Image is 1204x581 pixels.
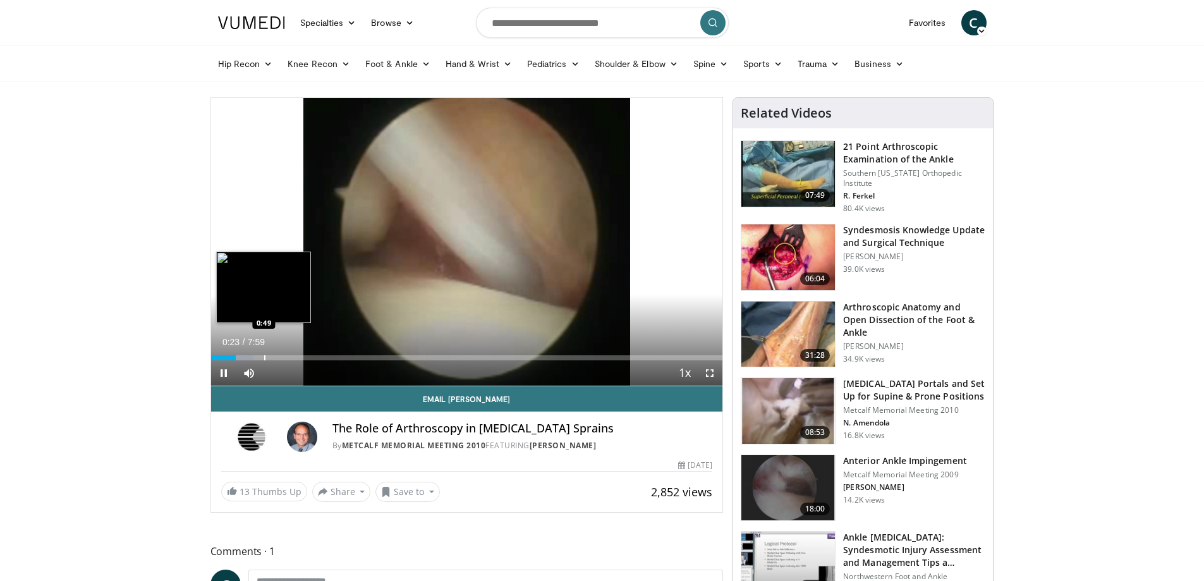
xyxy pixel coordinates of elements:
[843,224,985,249] h3: Syndesmosis Knowledge Update and Surgical Technique
[211,360,236,386] button: Pause
[741,378,835,444] img: amend3_3.png.150x105_q85_crop-smart_upscale.jpg
[221,422,282,452] img: Metcalf Memorial Meeting 2010
[216,252,311,323] img: image.jpeg
[741,377,985,444] a: 08:53 [MEDICAL_DATA] Portals and Set Up for Supine & Prone Positions Metcalf Memorial Meeting 201...
[248,337,265,347] span: 7:59
[211,98,723,386] video-js: Video Player
[843,252,985,262] p: [PERSON_NAME]
[342,440,486,451] a: Metcalf Memorial Meeting 2010
[843,264,885,274] p: 39.0K views
[218,16,285,29] img: VuMedi Logo
[332,440,713,451] div: By FEATURING
[312,482,371,502] button: Share
[843,204,885,214] p: 80.4K views
[476,8,729,38] input: Search topics, interventions
[686,51,736,76] a: Spine
[221,482,307,501] a: 13 Thumbs Up
[375,482,440,502] button: Save to
[438,51,520,76] a: Hand & Wrist
[672,360,697,386] button: Playback Rate
[901,10,954,35] a: Favorites
[741,106,832,121] h4: Related Videos
[843,405,985,415] p: Metcalf Memorial Meeting 2010
[293,10,364,35] a: Specialties
[280,51,358,76] a: Knee Recon
[240,486,250,498] span: 13
[800,189,830,202] span: 07:49
[843,354,885,364] p: 34.9K views
[843,301,985,339] h3: Arthroscopic Anatomy and Open Dissection of the Foot & Ankle
[222,337,240,347] span: 0:23
[736,51,790,76] a: Sports
[843,140,985,166] h3: 21 Point Arthroscopic Examination of the Ankle
[211,386,723,412] a: Email [PERSON_NAME]
[332,422,713,436] h4: The Role of Arthroscopy in [MEDICAL_DATA] Sprains
[741,140,985,214] a: 07:49 21 Point Arthroscopic Examination of the Ankle Southern [US_STATE] Orthopedic Institute R. ...
[843,377,985,403] h3: [MEDICAL_DATA] Portals and Set Up for Supine & Prone Positions
[243,337,245,347] span: /
[800,272,830,285] span: 06:04
[741,141,835,207] img: d2937c76-94b7-4d20-9de4-1c4e4a17f51d.150x105_q85_crop-smart_upscale.jpg
[961,10,987,35] a: C
[843,418,985,428] p: N. Amendola
[236,360,262,386] button: Mute
[697,360,722,386] button: Fullscreen
[741,301,985,368] a: 31:28 Arthroscopic Anatomy and Open Dissection of the Foot & Ankle [PERSON_NAME] 34.9K views
[358,51,438,76] a: Foot & Ankle
[363,10,422,35] a: Browse
[800,503,830,515] span: 18:00
[741,455,985,522] a: 18:00 Anterior Ankle Impingement Metcalf Memorial Meeting 2009 [PERSON_NAME] 14.2K views
[843,495,885,505] p: 14.2K views
[843,191,985,201] p: R. Ferkel
[741,224,985,291] a: 06:04 Syndesmosis Knowledge Update and Surgical Technique [PERSON_NAME] 39.0K views
[520,51,587,76] a: Pediatrics
[210,51,281,76] a: Hip Recon
[651,484,712,499] span: 2,852 views
[741,455,835,521] img: saltz_0_3.png.150x105_q85_crop-smart_upscale.jpg
[843,470,967,480] p: Metcalf Memorial Meeting 2009
[287,422,317,452] img: Avatar
[843,531,985,569] h3: Ankle [MEDICAL_DATA]: Syndesmotic Injury Assessment and Management Tips a…
[843,482,967,492] p: [PERSON_NAME]
[587,51,686,76] a: Shoulder & Elbow
[678,460,712,471] div: [DATE]
[530,440,597,451] a: [PERSON_NAME]
[211,355,723,360] div: Progress Bar
[843,341,985,352] p: [PERSON_NAME]
[847,51,911,76] a: Business
[800,349,830,362] span: 31:28
[843,455,967,467] h3: Anterior Ankle Impingement
[843,168,985,188] p: Southern [US_STATE] Orthopedic Institute
[790,51,848,76] a: Trauma
[210,543,724,560] span: Comments 1
[741,302,835,367] img: widescreen_open_anatomy_100000664_3.jpg.150x105_q85_crop-smart_upscale.jpg
[800,426,830,439] span: 08:53
[843,431,885,441] p: 16.8K views
[741,224,835,290] img: XzOTlMlQSGUnbGTX4xMDoxOjBzMTt2bJ.150x105_q85_crop-smart_upscale.jpg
